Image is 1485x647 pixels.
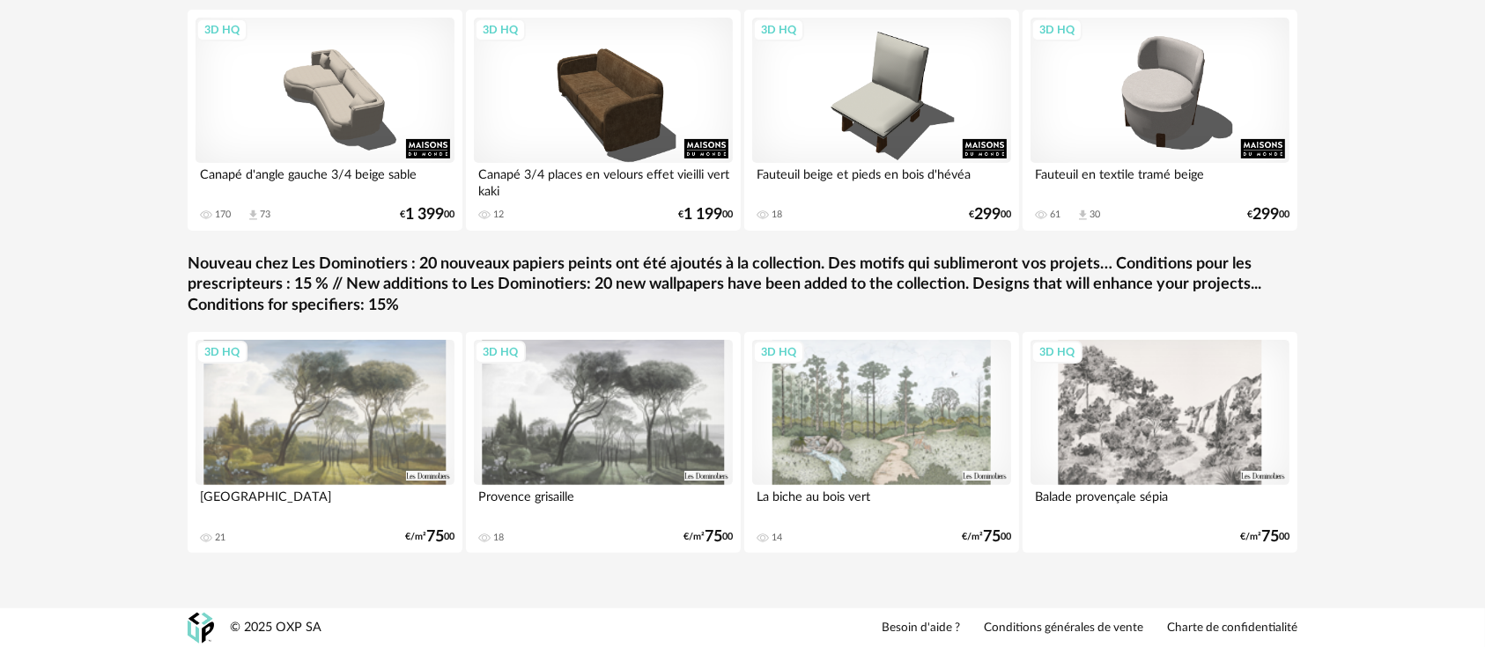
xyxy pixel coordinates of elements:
div: 3D HQ [1031,18,1082,41]
div: 170 [215,209,231,221]
div: Fauteuil en textile tramé beige [1031,163,1289,198]
div: 14 [772,532,782,544]
div: Canapé d'angle gauche 3/4 beige sable [196,163,454,198]
div: 3D HQ [196,341,247,364]
a: Conditions générales de vente [984,621,1143,636]
div: 3D HQ [196,18,247,41]
div: 3D HQ [753,341,804,364]
div: 3D HQ [1031,341,1082,364]
div: Balade provençale sépia [1031,485,1289,520]
div: 3D HQ [753,18,804,41]
div: [GEOGRAPHIC_DATA] [196,485,454,520]
div: 3D HQ [475,341,526,364]
a: Charte de confidentialité [1167,621,1297,636]
div: €/m² 00 [405,531,454,543]
div: €/m² 00 [683,531,733,543]
span: 75 [1261,531,1279,543]
div: €/m² 00 [962,531,1011,543]
div: € 00 [678,209,733,221]
a: 3D HQ Fauteuil beige et pieds en bois d'hévéa 18 €29900 [744,10,1019,231]
span: 75 [426,531,444,543]
div: 3D HQ [475,18,526,41]
a: Nouveau chez Les Dominotiers : 20 nouveaux papiers peints ont été ajoutés à la collection. Des mo... [188,254,1297,316]
span: 299 [974,209,1001,221]
div: Fauteuil beige et pieds en bois d'hévéa [752,163,1011,198]
a: 3D HQ [GEOGRAPHIC_DATA] 21 €/m²7500 [188,332,462,553]
div: La biche au bois vert [752,485,1011,520]
a: 3D HQ La biche au bois vert 14 €/m²7500 [744,332,1019,553]
span: 75 [705,531,722,543]
div: © 2025 OXP SA [230,620,321,636]
a: 3D HQ Fauteuil en textile tramé beige 61 Download icon 30 €29900 [1023,10,1297,231]
div: € 00 [1247,209,1289,221]
div: 61 [1050,209,1060,221]
a: 3D HQ Provence grisaille 18 €/m²7500 [466,332,741,553]
div: 21 [215,532,225,544]
div: 12 [493,209,504,221]
a: 3D HQ Canapé d'angle gauche 3/4 beige sable 170 Download icon 73 €1 39900 [188,10,462,231]
span: Download icon [247,209,260,222]
div: € 00 [969,209,1011,221]
span: Download icon [1076,209,1090,222]
span: 75 [983,531,1001,543]
div: 30 [1090,209,1100,221]
a: Besoin d'aide ? [882,621,960,636]
div: Canapé 3/4 places en velours effet vieilli vert kaki [474,163,733,198]
div: 73 [260,209,270,221]
span: 1 399 [405,209,444,221]
span: 1 199 [683,209,722,221]
a: 3D HQ Balade provençale sépia €/m²7500 [1023,332,1297,553]
div: €/m² 00 [1240,531,1289,543]
div: € 00 [400,209,454,221]
span: 299 [1252,209,1279,221]
div: 18 [493,532,504,544]
a: 3D HQ Canapé 3/4 places en velours effet vieilli vert kaki 12 €1 19900 [466,10,741,231]
img: OXP [188,613,214,643]
div: Provence grisaille [474,485,733,520]
div: 18 [772,209,782,221]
